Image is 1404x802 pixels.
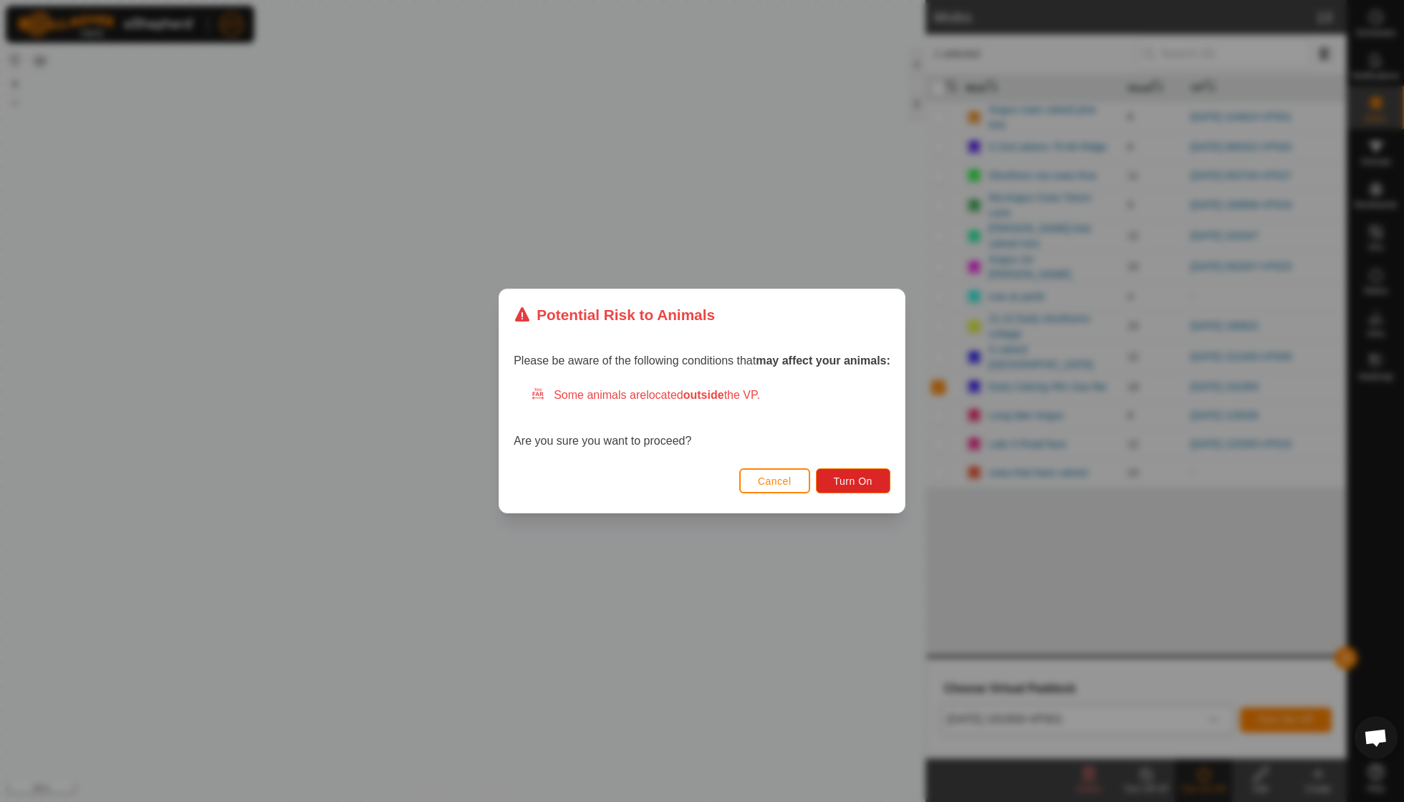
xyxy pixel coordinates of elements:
[514,354,890,367] span: Please be aware of the following conditions that
[646,389,760,401] span: located the VP.
[739,468,810,493] button: Cancel
[514,304,715,326] div: Potential Risk to Animals
[816,468,890,493] button: Turn On
[514,387,890,450] div: Are you sure you want to proceed?
[531,387,890,404] div: Some animals are
[683,389,724,401] strong: outside
[1355,716,1398,759] div: Open chat
[756,354,890,367] strong: may affect your animals:
[834,475,872,487] span: Turn On
[758,475,792,487] span: Cancel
